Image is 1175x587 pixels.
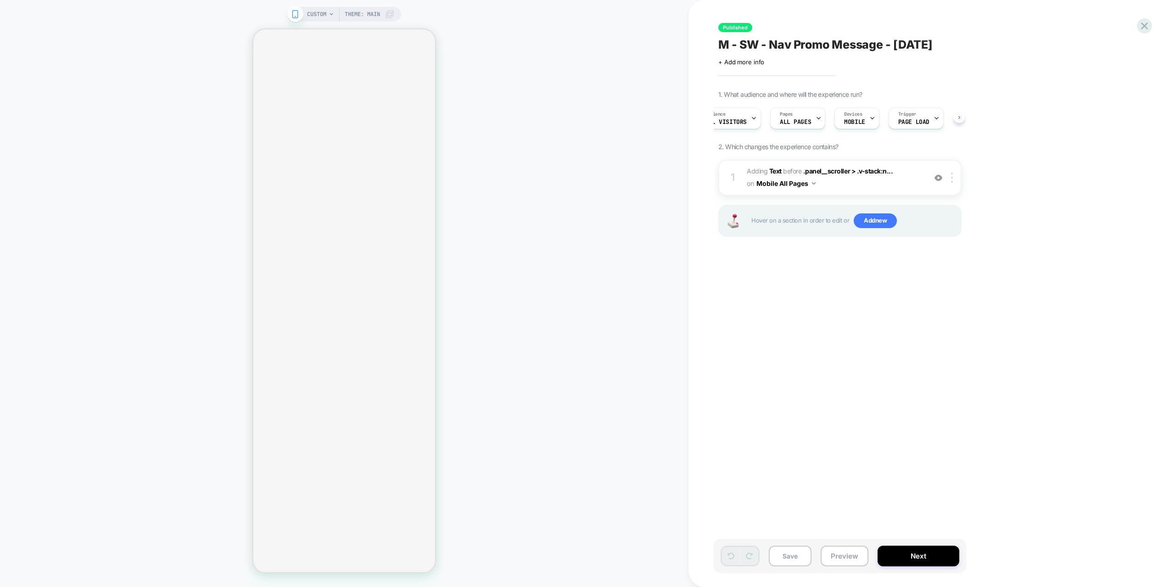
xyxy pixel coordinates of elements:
span: Pages [780,111,793,117]
span: Page Load [898,119,929,125]
button: Mobile All Pages [756,177,816,190]
span: 2. Which changes the experience contains? [718,143,838,151]
span: ALL PAGES [780,119,811,125]
span: Audience [705,111,726,117]
span: Hover on a section in order to edit or [751,213,956,228]
img: crossed eye [934,174,942,182]
span: .panel__scroller > .v-stack:n... [803,167,893,175]
span: + Add more info [718,58,764,66]
span: CUSTOM [307,7,326,22]
span: Adding [747,167,782,175]
img: Joystick [724,214,742,228]
span: Trigger [898,111,916,117]
span: Add new [854,213,897,228]
span: MOBILE [844,119,865,125]
span: BEFORE [783,167,801,175]
span: 1. What audience and where will the experience run? [718,90,862,98]
span: Theme: MAIN [345,7,380,22]
button: Save [769,546,811,566]
span: Published [718,23,752,32]
span: M - SW - Nav Promo Message - [DATE] [718,38,933,51]
span: on [747,178,754,189]
img: close [951,173,953,183]
button: Next [878,546,959,566]
img: down arrow [812,182,816,184]
button: Preview [821,546,868,566]
span: Devices [844,111,862,117]
span: All Visitors [705,119,747,125]
div: 1 [728,168,738,187]
b: Text [769,167,782,175]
